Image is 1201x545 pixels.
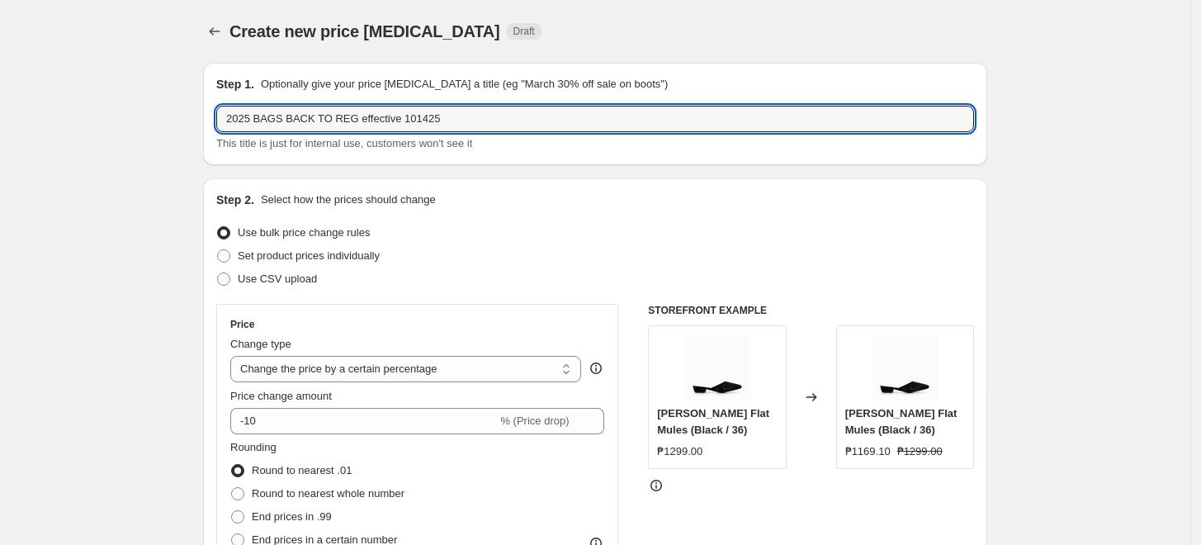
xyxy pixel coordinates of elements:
strike: ₱1299.00 [897,443,943,460]
button: Price change jobs [203,20,226,43]
input: -15 [230,408,497,434]
h3: Price [230,318,254,331]
span: Draft [513,25,535,38]
span: Price change amount [230,390,332,402]
h6: STOREFRONT EXAMPLE [648,304,974,317]
h2: Step 2. [216,192,254,208]
span: Create new price [MEDICAL_DATA] [229,22,500,40]
span: [PERSON_NAME] Flat Mules (Black / 36) [845,407,957,436]
span: Change type [230,338,291,350]
h2: Step 1. [216,76,254,92]
span: Rounding [230,441,277,453]
p: Select how the prices should change [261,192,436,208]
span: Use bulk price change rules [238,226,370,239]
span: This title is just for internal use, customers won't see it [216,137,472,149]
img: Skinner_Black_2_80x.jpg [872,334,938,400]
span: Use CSV upload [238,272,317,285]
span: Set product prices individually [238,249,380,262]
div: help [588,360,604,377]
div: ₱1299.00 [657,443,702,460]
div: ₱1169.10 [845,443,891,460]
p: Optionally give your price [MEDICAL_DATA] a title (eg "March 30% off sale on boots") [261,76,668,92]
span: End prices in .99 [252,510,332,523]
img: Skinner_Black_2_80x.jpg [684,334,750,400]
span: Round to nearest .01 [252,464,352,476]
span: % (Price drop) [500,415,569,427]
span: [PERSON_NAME] Flat Mules (Black / 36) [657,407,769,436]
span: Round to nearest whole number [252,487,404,500]
input: 30% off holiday sale [216,106,974,132]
